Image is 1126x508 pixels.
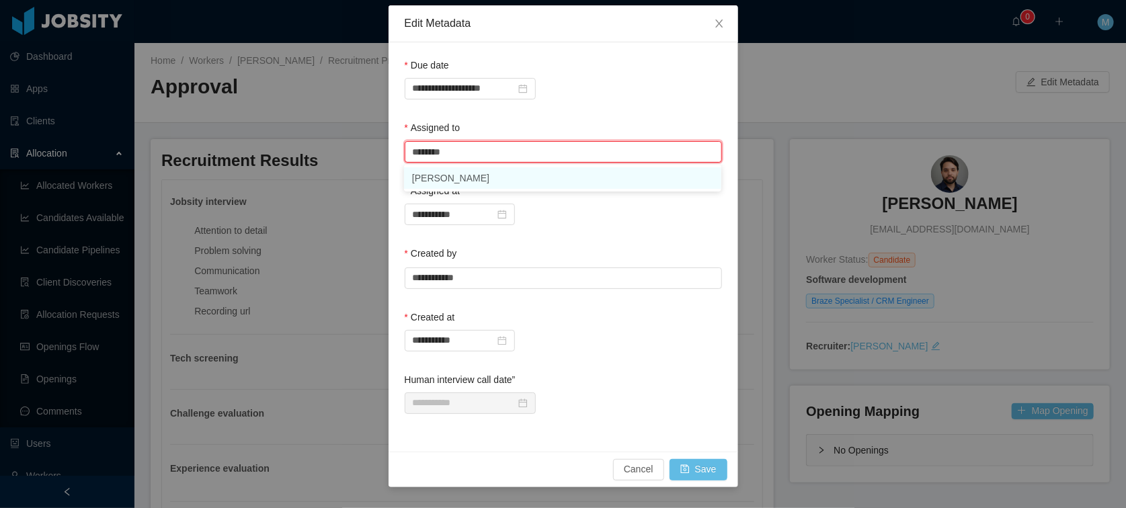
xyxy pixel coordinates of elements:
[518,84,528,93] i: icon: calendar
[404,167,721,189] li: [PERSON_NAME]
[405,374,516,385] label: Human interview call date”
[518,398,528,408] i: icon: calendar
[405,60,449,71] label: Due date
[497,210,507,219] i: icon: calendar
[670,459,727,480] button: icon: saveSave
[497,336,507,345] i: icon: calendar
[405,312,455,323] label: Created at
[700,5,738,43] button: Close
[405,164,722,179] div: You have to select a user.
[613,459,664,480] button: Cancel
[405,16,722,31] div: Edit Metadata
[405,122,460,133] label: Assigned to
[714,18,725,29] i: icon: close
[405,248,457,259] label: Created by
